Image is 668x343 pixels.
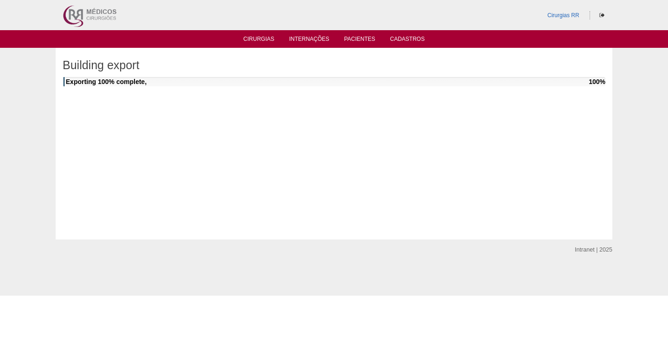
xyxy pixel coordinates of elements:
i: Sair [599,13,604,18]
div: Intranet | 2025 [575,245,612,254]
a: Cadastros [390,36,425,45]
div: 100% [589,77,605,86]
a: Cirurgias RR [547,12,579,19]
div: Exporting 100% complete, Time remaining: about 30 segundos. [63,77,605,96]
h1: Building export [63,59,605,71]
a: Cirurgias [244,36,275,45]
a: Pacientes [344,36,375,45]
a: Internações [289,36,329,45]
